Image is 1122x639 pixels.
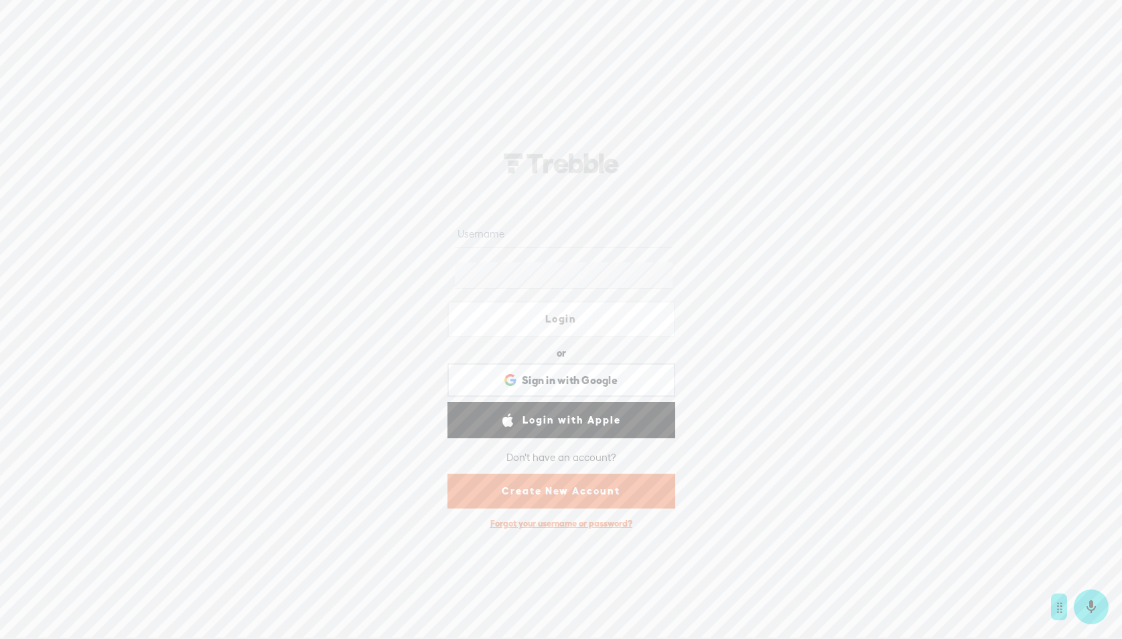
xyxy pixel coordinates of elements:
span: Sign in with Google [522,373,618,387]
div: Don't have an account? [506,443,616,471]
div: or [557,343,566,364]
a: Login with Apple [447,402,675,438]
button: ⣿ [1051,594,1067,620]
a: Login [447,301,675,337]
a: Create New Account [447,474,675,509]
input: Username [455,221,673,248]
div: Sign in with Google [447,363,675,397]
div: Forgot your username or password? [484,511,639,536]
